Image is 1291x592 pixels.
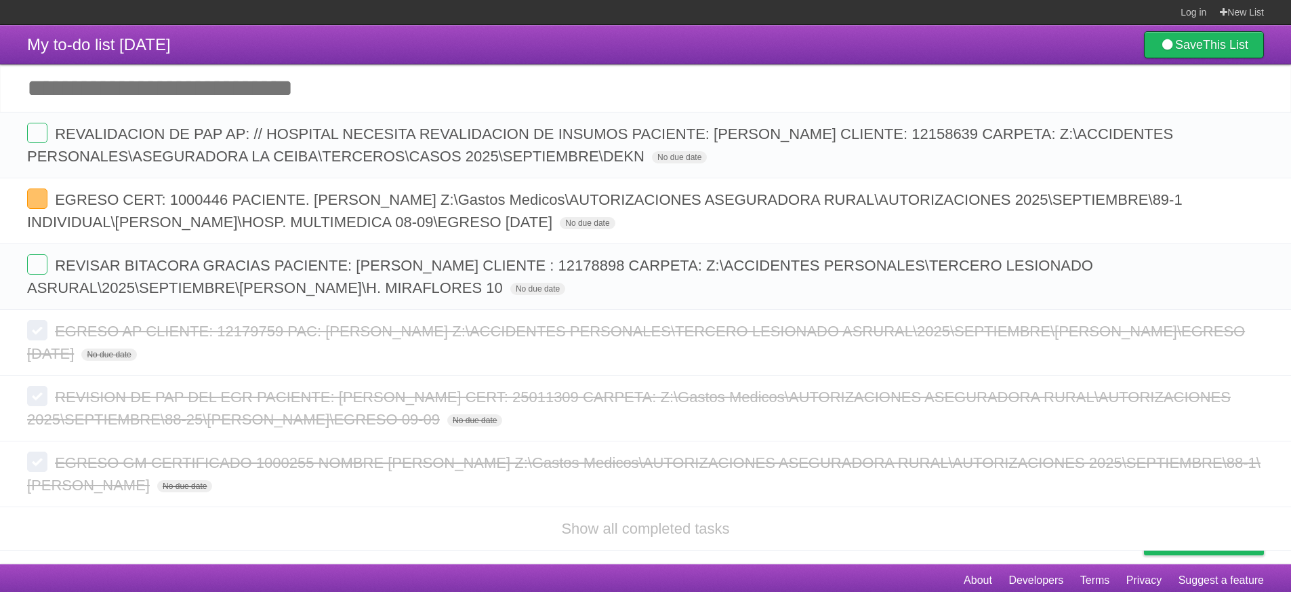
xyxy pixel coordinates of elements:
[652,151,707,163] span: No due date
[27,320,47,340] label: Done
[27,323,1245,362] span: EGRESO AP CLIENTE: 12179759 PAC: [PERSON_NAME] Z:\ACCIDENTES PERSONALES\TERCERO LESIONADO ASRURAL...
[1144,31,1264,58] a: SaveThis List
[510,283,565,295] span: No due date
[81,349,136,361] span: No due date
[561,520,729,537] a: Show all completed tasks
[27,386,47,406] label: Done
[27,257,1093,296] span: REVISAR BITACORA GRACIAS PACIENTE: [PERSON_NAME] CLIENTE : 12178898 CARPETA: Z:\ACCIDENTES PERSON...
[27,454,1261,494] span: EGRESO GM CERTIFICADO 1000255 NOMBRE [PERSON_NAME] Z:\Gastos Medicos\AUTORIZACIONES ASEGURADORA R...
[27,191,1183,231] span: EGRESO CERT: 1000446 PACIENTE. [PERSON_NAME] Z:\Gastos Medicos\AUTORIZACIONES ASEGURADORA RURAL\A...
[447,414,502,427] span: No due date
[560,217,615,229] span: No due date
[157,480,212,492] span: No due date
[27,189,47,209] label: Done
[27,254,47,275] label: Done
[27,125,1173,165] span: REVALIDACION DE PAP AP: // HOSPITAL NECESITA REVALIDACION DE INSUMOS PACIENTE: [PERSON_NAME] CLIE...
[1172,531,1257,555] span: Buy me a coffee
[27,389,1231,428] span: REVISION DE PAP DEL EGR PACIENTE: [PERSON_NAME] CERT: 25011309 CARPETA: Z:\Gastos Medicos\AUTORIZ...
[27,452,47,472] label: Done
[27,35,171,54] span: My to-do list [DATE]
[27,123,47,143] label: Done
[1203,38,1248,52] b: This List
